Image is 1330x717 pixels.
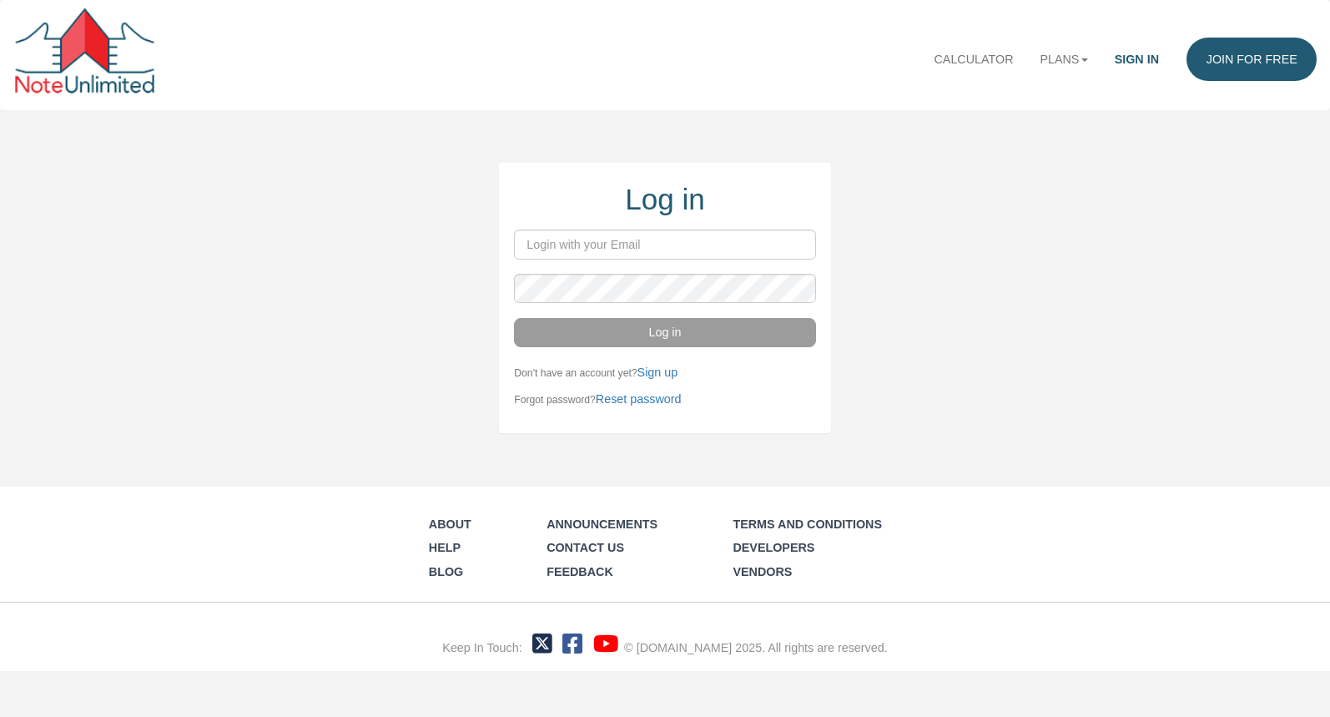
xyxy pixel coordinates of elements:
a: Contact Us [547,541,624,554]
input: Login with your Email [514,230,815,259]
div: Log in [514,179,815,220]
a: Announcements [547,518,657,531]
button: Log in [514,318,815,347]
a: Vendors [733,565,792,578]
small: Don't have an account yet? [514,367,678,379]
a: Plans [1026,38,1101,81]
a: Feedback [547,565,613,578]
a: Blog [429,565,463,578]
a: Sign in [1101,38,1172,81]
a: About [429,518,471,531]
a: Help [429,541,461,554]
a: Join for FREE [1186,38,1317,81]
div: Keep In Touch: [442,639,521,656]
a: Terms and Conditions [733,518,882,531]
a: Sign up [637,366,678,379]
a: Developers [733,541,814,554]
a: Reset password [596,392,682,406]
div: © [DOMAIN_NAME] 2025. All rights are reserved. [624,639,888,656]
a: Calculator [921,38,1027,81]
small: Forgot password? [514,394,681,406]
